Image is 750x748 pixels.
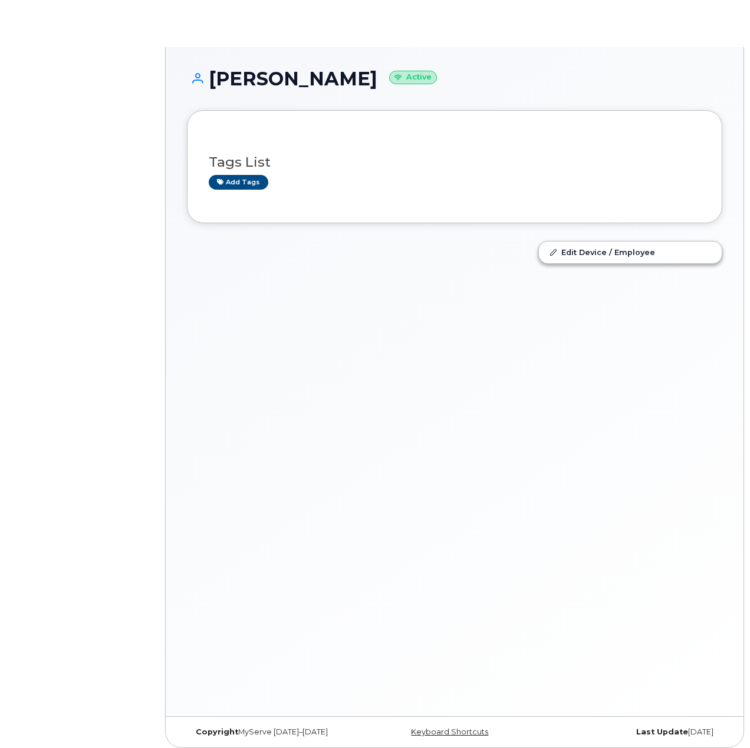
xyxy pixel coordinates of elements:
h1: [PERSON_NAME] [187,68,722,89]
a: Add tags [209,175,268,190]
h3: Tags List [209,155,700,170]
a: Keyboard Shortcuts [411,727,488,736]
div: [DATE] [544,727,722,737]
strong: Last Update [636,727,688,736]
div: MyServe [DATE]–[DATE] [187,727,366,737]
small: Active [389,71,437,84]
strong: Copyright [196,727,238,736]
a: Edit Device / Employee [539,241,722,263]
